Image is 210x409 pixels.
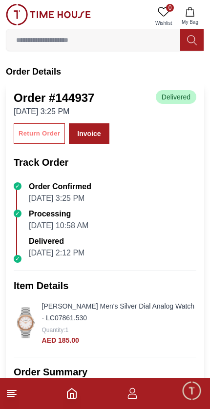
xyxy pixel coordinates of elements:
[151,19,176,27] span: Wishlist
[181,380,203,402] div: Chat Widget
[11,10,30,30] img: Company logo
[151,4,176,29] a: 0Wishlist
[42,302,195,322] a: [PERSON_NAME] Men's Silver Dial Analog Watch - LC07861.530
[42,327,69,333] span: Quantity : 1
[43,315,140,328] div: [PERSON_NAME]
[6,65,204,78] h6: Order Details
[42,336,79,344] span: AED 185.00
[10,274,200,294] div: Find your dream watch—experts ready to assist!
[18,317,35,335] img: Profile picture of Eva Tyler
[178,19,202,26] span: My Bag
[10,307,200,346] div: Chat with us now
[29,235,84,247] p: Delivered
[29,193,91,204] p: [DATE] 3:25 PM
[43,328,158,336] span: Ok
[14,279,196,292] h2: Item Details
[14,156,196,169] h2: Track Order
[156,90,196,104] div: Delivered
[104,375,209,408] div: Conversation
[1,375,102,408] div: Home
[158,315,193,324] span: 22 hours ago
[29,208,88,220] p: Processing
[29,220,88,232] p: [DATE] 10:58 AM
[14,106,94,117] p: [DATE] 3:25 PM
[134,396,179,404] span: Conversation
[69,123,109,144] a: Invoice
[14,365,196,379] h2: Order Summary
[181,10,200,29] em: Minimize
[17,315,193,337] div: Eva Tyler
[42,396,62,404] span: Home
[6,4,91,25] img: ...
[66,388,78,399] a: Home
[29,181,91,193] p: Order Confirmed
[14,123,65,144] button: Return Order
[176,4,204,29] button: My Bag
[19,128,60,139] div: Return Order
[166,4,174,12] span: 0
[14,307,38,338] img: ...
[14,90,94,106] h1: Order # 144937
[29,247,84,259] p: [DATE] 2:12 PM
[10,251,185,269] div: Timehousecompany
